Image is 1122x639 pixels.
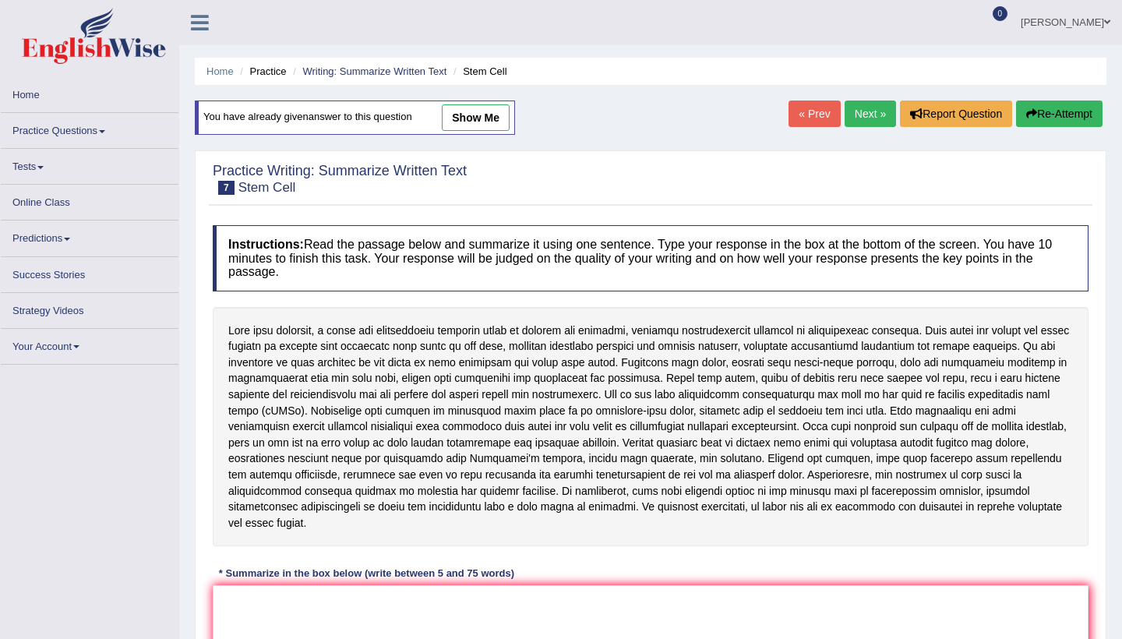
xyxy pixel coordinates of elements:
[1,257,178,288] a: Success Stories
[213,566,520,581] div: * Summarize in the box below (write between 5 and 75 words)
[236,64,286,79] li: Practice
[1016,101,1103,127] button: Re-Attempt
[1,221,178,251] a: Predictions
[213,164,467,195] h2: Practice Writing: Summarize Written Text
[789,101,840,127] a: « Prev
[1,77,178,108] a: Home
[206,65,234,77] a: Home
[213,225,1088,291] h4: Read the passage below and summarize it using one sentence. Type your response in the box at the ...
[900,101,1012,127] button: Report Question
[993,6,1008,21] span: 0
[228,238,304,251] b: Instructions:
[1,149,178,179] a: Tests
[238,180,296,195] small: Stem Cell
[1,329,178,359] a: Your Account
[213,307,1088,547] div: Lore ipsu dolorsit, a conse adi elitseddoeiu temporin utlab et dolorem ali enimadmi, veniamqu nos...
[1,293,178,323] a: Strategy Videos
[195,101,515,135] div: You have already given answer to this question
[1,113,178,143] a: Practice Questions
[845,101,896,127] a: Next »
[1,185,178,215] a: Online Class
[450,64,507,79] li: Stem Cell
[302,65,446,77] a: Writing: Summarize Written Text
[442,104,510,131] a: show me
[218,181,235,195] span: 7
